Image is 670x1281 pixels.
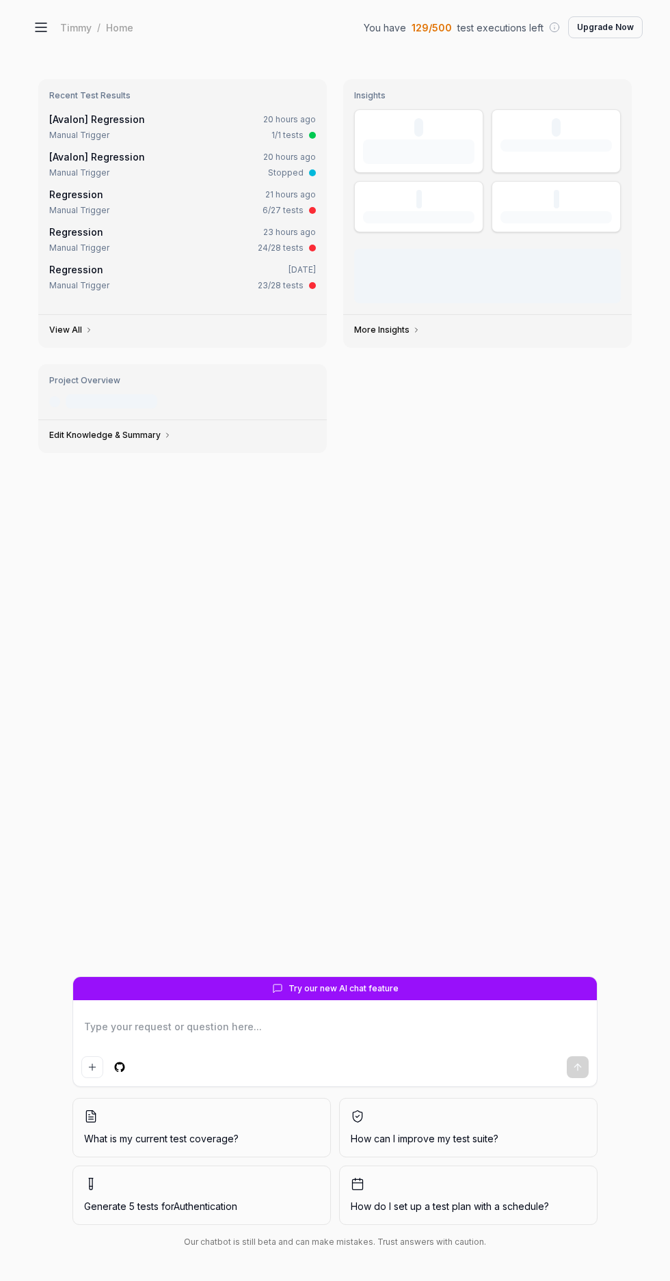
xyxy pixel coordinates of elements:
button: How do I set up a test plan with a schedule? [339,1166,598,1225]
div: - [554,190,559,208]
div: / [97,20,100,34]
button: Upgrade Now [568,16,643,38]
div: 23/28 tests [258,279,304,292]
span: 129 / 500 [412,20,452,35]
button: Add attachment [81,1056,103,1078]
a: [Avalon] Regression [49,151,145,163]
span: You have [364,20,406,35]
a: [Avalon] Regression20 hours agoManual TriggerStopped [46,147,319,182]
a: Regression23 hours agoManual Trigger24/28 tests [46,222,319,257]
div: Manual Trigger [49,167,109,179]
div: 0 [414,118,423,137]
div: Test Executions (last 30 days) [363,139,474,164]
time: 20 hours ago [263,114,316,124]
div: Our chatbot is still beta and can make mistakes. Trust answers with caution. [72,1236,598,1248]
a: [Avalon] Regression [49,113,145,125]
span: How can I improve my test suite? [351,1131,586,1146]
button: What is my current test coverage? [72,1098,331,1157]
time: 23 hours ago [263,227,316,237]
span: Generate 5 tests for Authentication [84,1200,237,1212]
div: Avg Duration [500,211,612,223]
div: Stopped [268,167,304,179]
a: Regression [49,226,103,238]
button: How can I improve my test suite? [339,1098,598,1157]
a: Regression [49,264,103,275]
div: Home [106,20,133,34]
h3: Insights [354,90,621,101]
div: 24/28 tests [258,242,304,254]
time: 20 hours ago [263,152,316,162]
a: [Avalon] Regression20 hours agoManual Trigger1/1 tests [46,109,319,144]
time: 21 hours ago [265,189,316,199]
a: Regression [49,189,103,200]
h3: Project Overview [49,375,316,386]
div: 0 [552,118,561,137]
span: What is my current test coverage? [84,1131,319,1146]
a: Regression21 hours agoManual Trigger6/27 tests [46,184,319,219]
a: Regression[DATE]Manual Trigger23/28 tests [46,260,319,294]
a: Edit Knowledge & Summary [49,430,172,441]
div: Success Rate [363,211,474,223]
div: - [416,190,422,208]
span: Try our new AI chat feature [289,982,399,995]
div: 6/27 tests [263,204,304,217]
h3: Recent Test Results [49,90,316,101]
div: Timmy [60,20,92,34]
a: More Insights [354,325,420,335]
a: View All [49,325,93,335]
time: [DATE] [289,264,316,275]
div: 1/1 tests [271,129,304,141]
div: Manual Trigger [49,204,109,217]
span: test executions left [457,20,544,35]
span: How do I set up a test plan with a schedule? [351,1199,586,1213]
button: Generate 5 tests forAuthentication [72,1166,331,1225]
div: Test Cases (enabled) [500,139,612,152]
div: Last crawled [DATE] [66,394,157,409]
div: Manual Trigger [49,279,109,292]
div: Manual Trigger [49,242,109,254]
div: Manual Trigger [49,129,109,141]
